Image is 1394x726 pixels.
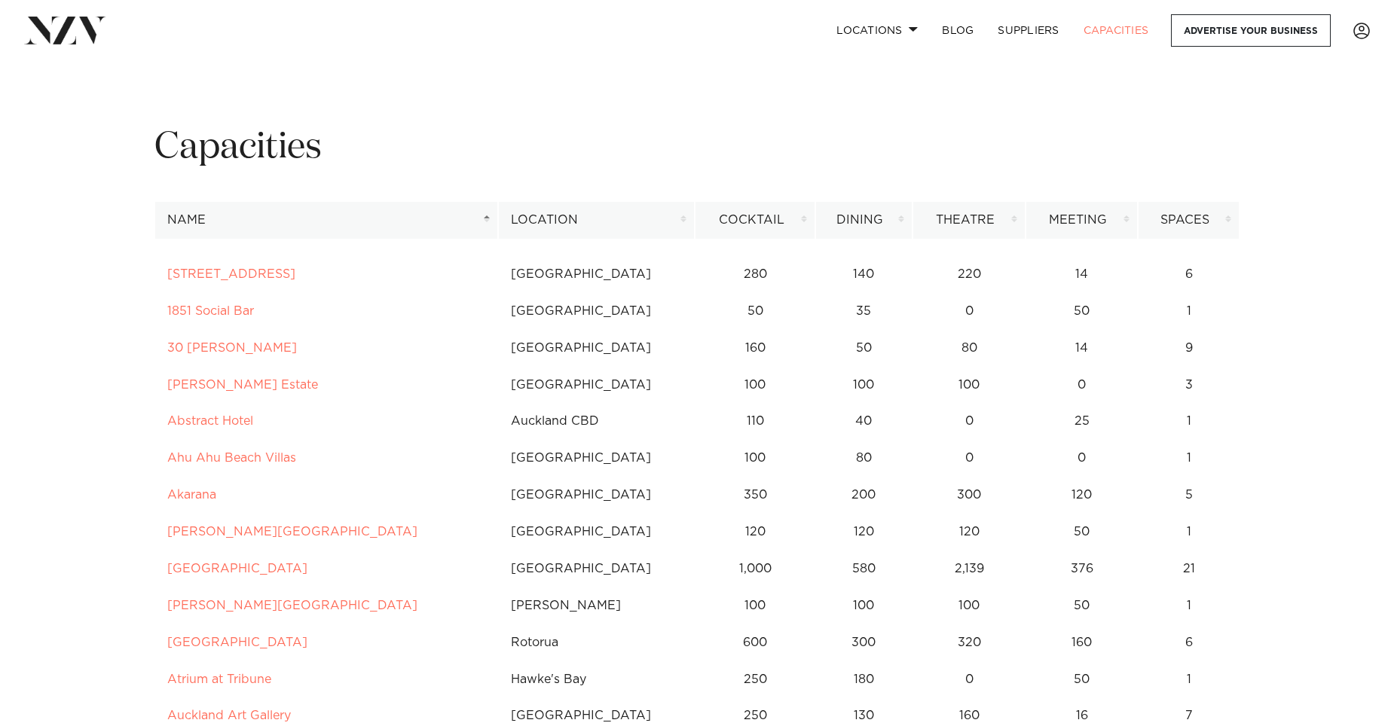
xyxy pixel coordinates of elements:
[695,514,815,551] td: 120
[167,452,296,464] a: Ahu Ahu Beach Villas
[167,489,216,501] a: Akarana
[498,587,695,624] td: [PERSON_NAME]
[1026,403,1138,440] td: 25
[1138,477,1240,514] td: 5
[1138,330,1240,367] td: 9
[695,403,815,440] td: 110
[1138,587,1240,624] td: 1
[1026,551,1138,587] td: 376
[1026,514,1138,551] td: 50
[913,403,1026,440] td: 0
[695,661,815,698] td: 250
[824,14,930,47] a: Locations
[815,403,913,440] td: 40
[695,551,815,587] td: 1,000
[1138,403,1240,440] td: 1
[167,636,307,648] a: [GEOGRAPHIC_DATA]
[167,709,291,721] a: Auckland Art Gallery
[1138,202,1240,239] th: Spaces: activate to sort column ascending
[1026,256,1138,293] td: 14
[695,293,815,330] td: 50
[695,440,815,477] td: 100
[1026,293,1138,330] td: 50
[1138,514,1240,551] td: 1
[695,587,815,624] td: 100
[695,330,815,367] td: 160
[815,551,913,587] td: 580
[913,440,1026,477] td: 0
[815,624,913,661] td: 300
[154,124,1240,172] h1: Capacities
[498,293,695,330] td: [GEOGRAPHIC_DATA]
[695,202,815,239] th: Cocktail: activate to sort column ascending
[167,379,318,391] a: [PERSON_NAME] Estate
[913,256,1026,293] td: 220
[498,477,695,514] td: [GEOGRAPHIC_DATA]
[695,624,815,661] td: 600
[986,14,1071,47] a: SUPPLIERS
[930,14,986,47] a: BLOG
[913,587,1026,624] td: 100
[1071,14,1161,47] a: Capacities
[913,661,1026,698] td: 0
[1138,256,1240,293] td: 6
[913,477,1026,514] td: 300
[815,661,913,698] td: 180
[498,440,695,477] td: [GEOGRAPHIC_DATA]
[913,293,1026,330] td: 0
[498,330,695,367] td: [GEOGRAPHIC_DATA]
[498,661,695,698] td: Hawke's Bay
[167,599,417,612] a: [PERSON_NAME][GEOGRAPHIC_DATA]
[913,551,1026,587] td: 2,139
[913,330,1026,367] td: 80
[913,202,1026,239] th: Theatre: activate to sort column ascending
[167,415,253,427] a: Abstract Hotel
[167,268,295,280] a: [STREET_ADDRESS]
[913,624,1026,661] td: 320
[1138,367,1240,404] td: 3
[1026,202,1138,239] th: Meeting: activate to sort column ascending
[167,563,307,575] a: [GEOGRAPHIC_DATA]
[154,202,498,239] th: Name: activate to sort column descending
[695,367,815,404] td: 100
[815,514,913,551] td: 120
[913,367,1026,404] td: 100
[695,477,815,514] td: 350
[498,403,695,440] td: Auckland CBD
[1026,440,1138,477] td: 0
[167,526,417,538] a: [PERSON_NAME][GEOGRAPHIC_DATA]
[815,367,913,404] td: 100
[913,514,1026,551] td: 120
[695,256,815,293] td: 280
[1138,624,1240,661] td: 6
[498,367,695,404] td: [GEOGRAPHIC_DATA]
[1026,367,1138,404] td: 0
[1138,440,1240,477] td: 1
[498,624,695,661] td: Rotorua
[1026,477,1138,514] td: 120
[815,477,913,514] td: 200
[167,342,297,354] a: 30 [PERSON_NAME]
[1026,330,1138,367] td: 14
[815,293,913,330] td: 35
[1138,293,1240,330] td: 1
[167,305,254,317] a: 1851 Social Bar
[167,673,271,685] a: Atrium at Tribune
[1138,551,1240,587] td: 21
[24,17,106,44] img: nzv-logo.png
[498,256,695,293] td: [GEOGRAPHIC_DATA]
[815,202,913,239] th: Dining: activate to sort column ascending
[498,551,695,587] td: [GEOGRAPHIC_DATA]
[815,440,913,477] td: 80
[1171,14,1331,47] a: Advertise your business
[815,330,913,367] td: 50
[1138,661,1240,698] td: 1
[1026,587,1138,624] td: 50
[498,202,695,239] th: Location: activate to sort column ascending
[815,256,913,293] td: 140
[498,514,695,551] td: [GEOGRAPHIC_DATA]
[1026,661,1138,698] td: 50
[1026,624,1138,661] td: 160
[815,587,913,624] td: 100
